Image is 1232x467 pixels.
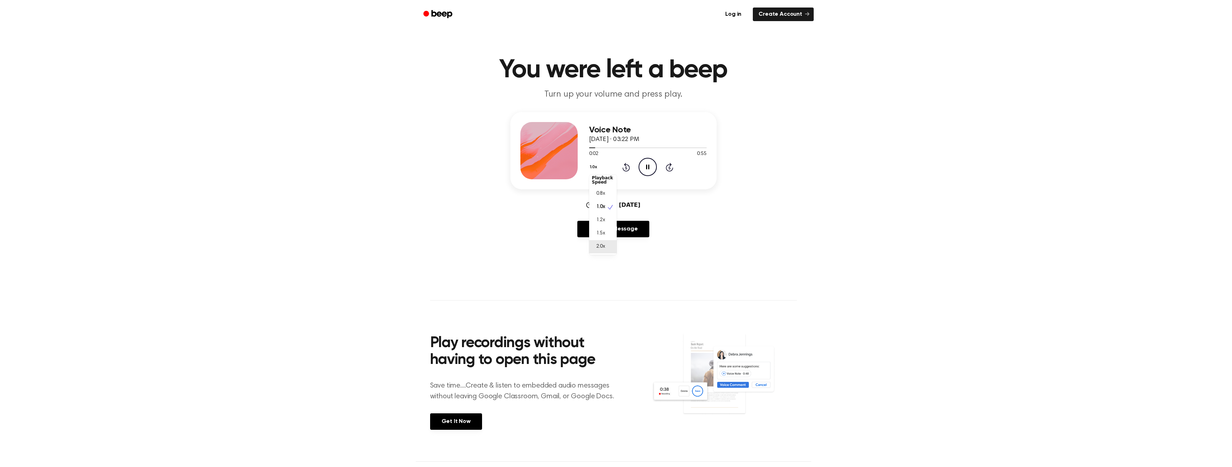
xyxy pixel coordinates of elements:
span: 1.2x [596,217,605,224]
span: 0.8x [596,190,605,198]
span: 2.0x [596,243,605,250]
span: 1.5x [596,230,605,237]
button: 1.0x [589,161,600,173]
span: 1.0x [596,203,605,211]
div: Playback Speed [589,173,617,187]
div: 1.0x [589,175,617,255]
